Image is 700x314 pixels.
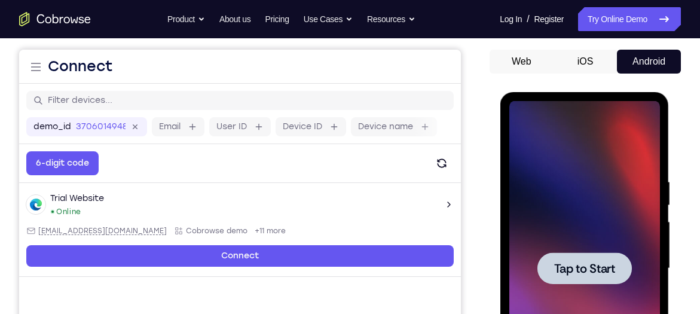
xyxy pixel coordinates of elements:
div: Email [7,176,148,186]
button: Android [617,50,681,74]
label: Device name [339,71,394,83]
button: iOS [554,50,618,74]
label: User ID [197,71,228,83]
a: About us [219,7,250,31]
div: Online [31,157,62,167]
span: +11 more [236,176,267,186]
label: Email [140,71,161,83]
a: Connect [7,196,435,217]
a: Try Online Demo [578,7,681,31]
a: Pricing [265,7,289,31]
button: Resources [367,7,415,31]
div: New devices found. [32,161,35,163]
button: Product [167,7,205,31]
div: Trial Website [31,143,85,155]
button: Refresh [411,102,435,126]
button: Web [490,50,554,74]
div: App [155,176,228,186]
button: Use Cases [304,7,353,31]
span: web@example.com [19,176,148,186]
button: Tap to Start [37,160,132,192]
button: 6-digit code [7,102,80,126]
span: Tap to Start [54,170,115,182]
span: Cobrowse demo [167,176,228,186]
span: / [527,12,529,26]
a: Go to the home page [19,12,91,26]
a: Register [534,7,564,31]
label: Device ID [264,71,303,83]
a: Log In [500,7,522,31]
